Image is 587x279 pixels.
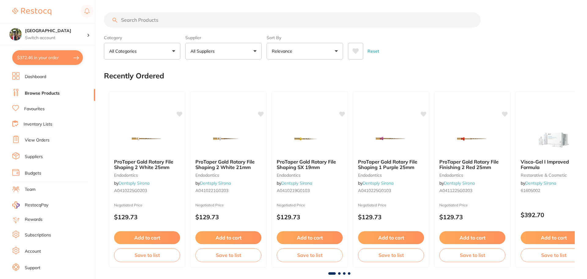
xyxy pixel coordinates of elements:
[290,123,330,154] img: ProTaper Gold Rotary File Shaping SX 19mm
[25,202,48,208] span: RestocqPay
[25,217,42,223] a: Rewards
[12,202,48,209] a: RestocqPay
[114,159,180,170] b: ProTaper Gold Rotary File Shaping 2 White 25mm
[277,203,343,207] small: Negotiated Price
[9,28,22,40] img: Wanneroo Dental Centre
[439,188,505,193] small: A0411225G0203
[12,8,51,15] img: Restocq Logo
[521,248,587,262] button: Save to list
[104,12,481,28] input: Search Products
[521,173,587,178] small: restorative & cosmetic
[25,137,50,143] a: View Orders
[358,203,424,207] small: Negotiated Price
[277,180,312,186] span: by
[363,180,393,186] a: Dentsply Sirona
[439,159,505,170] b: ProTaper Gold Rotary File Finishing 2 Red 25mm
[521,231,587,244] button: Add to cart
[200,180,231,186] a: Dentsply Sirona
[114,173,180,178] small: endodontics
[114,188,180,193] small: A0410225G0203
[358,248,424,262] button: Save to list
[25,74,46,80] a: Dashboard
[195,188,261,193] small: A0410221G0203
[195,173,261,178] small: endodontics
[114,231,180,244] button: Add to cart
[281,180,312,186] a: Dentsply Sirona
[534,123,574,154] img: Visco-Gel I Improved Formula
[190,48,217,54] p: All Suppliers
[25,170,41,176] a: Budgets
[24,121,52,127] a: Inventory Lists
[521,188,587,193] small: 61605002
[521,180,556,186] span: by
[277,213,343,221] p: $129.73
[104,35,180,40] label: Category
[104,72,164,80] h2: Recently Ordered
[195,203,261,207] small: Negotiated Price
[521,211,587,218] p: $392.70
[12,5,51,19] a: Restocq Logo
[439,213,505,221] p: $129.73
[195,159,261,170] b: ProTaper Gold Rotary File Shaping 2 White 21mm
[209,123,248,154] img: ProTaper Gold Rotary File Shaping 2 White 21mm
[358,159,424,170] b: ProTaper Gold Rotary File Shaping 1 Purple 25mm
[25,248,41,254] a: Account
[267,43,343,59] button: Relevance
[277,188,343,193] small: A0410219G0103
[114,180,150,186] span: by
[12,50,83,65] button: $372.46 in your order
[521,159,587,170] b: Visco-Gel I Improved Formula
[25,187,35,193] a: Team
[185,43,262,59] button: All Suppliers
[371,123,411,154] img: ProTaper Gold Rotary File Shaping 1 Purple 25mm
[119,180,150,186] a: Dentsply Sirona
[358,188,424,193] small: A0410225G0103
[25,232,51,238] a: Subscriptions
[25,154,43,160] a: Suppliers
[277,173,343,178] small: endodontics
[272,48,295,54] p: Relevance
[267,35,343,40] label: Sort By
[114,248,180,262] button: Save to list
[25,90,60,96] a: Browse Products
[195,248,261,262] button: Save to list
[25,265,40,271] a: Support
[127,123,167,154] img: ProTaper Gold Rotary File Shaping 2 White 25mm
[114,203,180,207] small: Negotiated Price
[24,106,45,112] a: Favourites
[439,231,505,244] button: Add to cart
[358,180,393,186] span: by
[358,173,424,178] small: endodontics
[109,48,139,54] p: All Categories
[358,213,424,221] p: $129.73
[358,231,424,244] button: Add to cart
[185,35,262,40] label: Supplier
[277,248,343,262] button: Save to list
[195,213,261,221] p: $129.73
[277,231,343,244] button: Add to cart
[439,180,475,186] span: by
[439,203,505,207] small: Negotiated Price
[277,159,343,170] b: ProTaper Gold Rotary File Shaping SX 19mm
[366,43,381,59] button: Reset
[195,180,231,186] span: by
[195,231,261,244] button: Add to cart
[25,28,87,34] h4: Wanneroo Dental Centre
[444,180,475,186] a: Dentsply Sirona
[12,202,20,209] img: RestocqPay
[525,180,556,186] a: Dentsply Sirona
[452,123,492,154] img: ProTaper Gold Rotary File Finishing 2 Red 25mm
[439,173,505,178] small: endodontics
[114,213,180,221] p: $129.73
[104,43,180,59] button: All Categories
[25,35,87,41] p: Switch account
[439,248,505,262] button: Save to list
